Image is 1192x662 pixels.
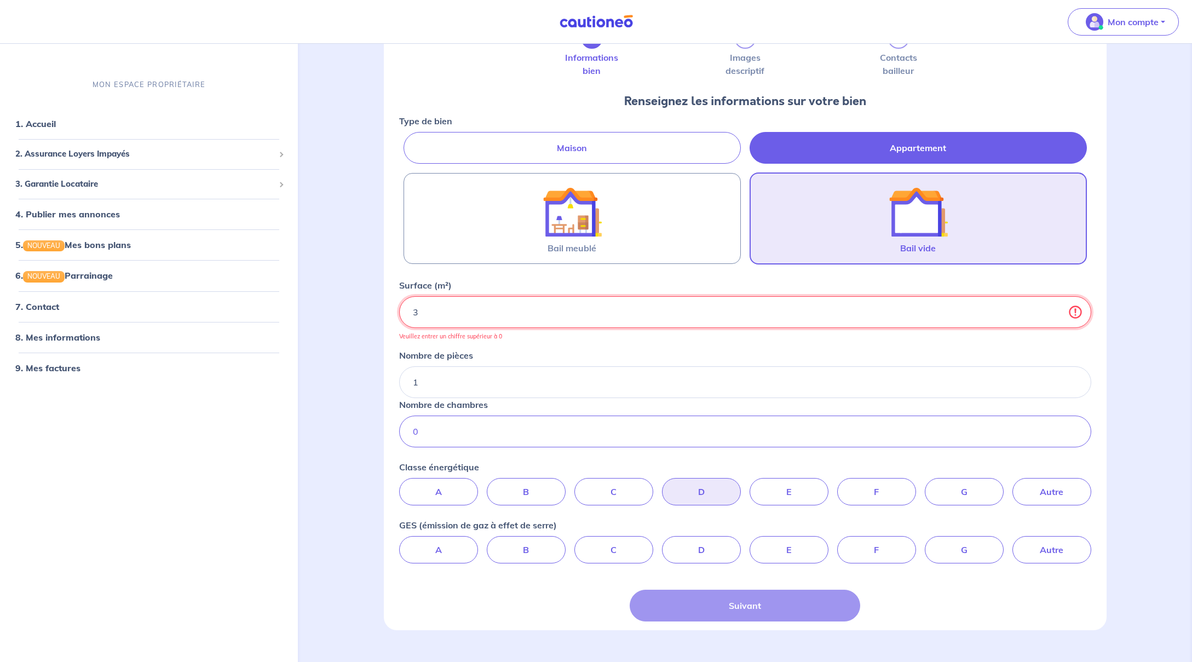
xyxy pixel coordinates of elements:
div: 8. Mes informations [4,326,293,348]
label: F [837,478,916,505]
p: Type de bien [399,114,452,128]
label: Contacts bailleur [888,53,909,75]
img: illu_furnished_lease.svg [543,182,602,241]
div: 3. Garantie Locataire [4,174,293,195]
img: Cautioneo [555,15,637,28]
img: illu_empty_lease.svg [889,182,948,241]
a: 9. Mes factures [15,362,80,373]
p: GES (émission de gaz à effet de serre) [399,519,557,532]
label: Appartement [750,132,1087,164]
label: B [487,536,566,563]
label: C [574,478,653,505]
div: 6.NOUVEAUParrainage [4,264,293,286]
input: Ex. : 1 chambre [399,416,1091,447]
img: illu_account_valid_menu.svg [1086,13,1103,31]
a: 4. Publier mes annonces [15,209,120,220]
span: Bail meublé [548,241,596,255]
div: 7. Contact [4,295,293,317]
span: Bail vide [900,241,936,255]
div: 1. Accueil [4,113,293,135]
p: Veuillez entrer un chiffre supérieur à 0 [399,332,1091,340]
label: D [662,478,741,505]
div: 9. Mes factures [4,356,293,378]
p: Classe énergétique [399,460,479,474]
p: Surface (m²) [399,279,452,292]
label: A [399,536,478,563]
div: 4. Publier mes annonces [4,203,293,225]
label: Autre [1012,536,1091,563]
label: B [487,478,566,505]
label: D [662,536,741,563]
p: Nombre de pièces [399,349,473,362]
label: G [925,478,1004,505]
label: F [837,536,916,563]
a: 7. Contact [15,301,59,312]
label: E [750,536,828,563]
input: Ex. : 3 pièces [399,366,1091,398]
p: Mon compte [1108,15,1159,28]
div: 5.NOUVEAUMes bons plans [4,234,293,256]
label: Informations bien [581,53,603,75]
label: A [399,478,478,505]
label: Images descriptif [734,53,756,75]
a: 1. Accueil [15,118,56,129]
input: Ex. : 35 m² [399,296,1091,328]
p: Nombre de chambres [399,398,488,411]
label: Autre [1012,478,1091,505]
label: C [574,536,653,563]
p: MON ESPACE PROPRIÉTAIRE [93,79,205,90]
div: 2. Assurance Loyers Impayés [4,143,293,165]
a: 8. Mes informations [15,331,100,342]
label: G [925,536,1004,563]
button: illu_account_valid_menu.svgMon compte [1068,8,1179,36]
span: 3. Garantie Locataire [15,178,274,191]
label: Maison [404,132,741,164]
a: 5.NOUVEAUMes bons plans [15,239,131,250]
span: 2. Assurance Loyers Impayés [15,148,274,160]
a: 6.NOUVEAUParrainage [15,270,113,281]
div: Renseignez les informations sur votre bien [399,93,1091,110]
label: E [750,478,828,505]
